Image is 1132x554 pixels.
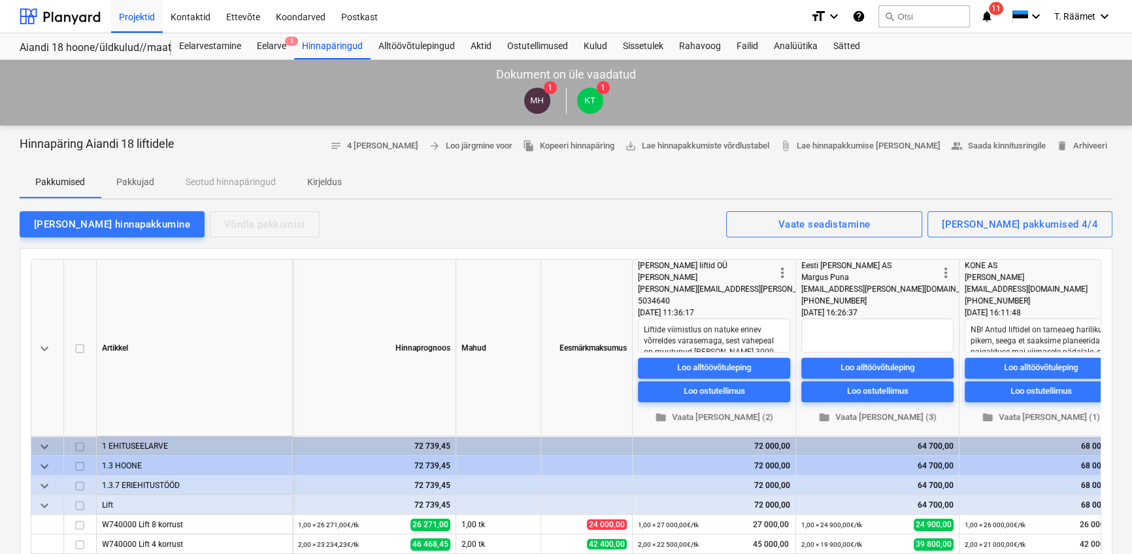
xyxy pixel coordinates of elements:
[726,211,922,237] button: Vaate seadistamine
[801,495,954,515] div: 64 700,00
[818,411,830,423] span: folder
[638,541,699,548] small: 2,00 × 22 500,00€ / tk
[249,33,294,60] div: Eelarve
[20,211,205,237] button: [PERSON_NAME] hinnapakkumine
[638,407,790,428] button: Vaata [PERSON_NAME] (2)
[371,33,463,60] a: Alltöövõtulepingud
[801,307,954,319] div: [DATE] 16:26:37
[410,538,450,551] span: 46 468,45
[671,33,729,60] a: Rahavoog
[807,410,948,425] span: Vaata [PERSON_NAME] (3)
[826,9,842,24] i: keyboard_arrow_down
[530,95,544,105] span: MH
[1010,384,1072,399] div: Loo ostutellimus
[752,539,790,550] span: 45 000,00
[102,515,287,534] div: W740000 Lift 8 korrust
[298,521,359,528] small: 1,00 × 26 271,00€ / tk
[801,295,938,307] div: [PHONE_NUMBER]
[325,136,424,156] button: 4 [PERSON_NAME]
[330,139,418,154] span: 4 [PERSON_NAME]
[942,216,1098,233] div: [PERSON_NAME] pakkumised 4/4
[638,456,790,476] div: 72 000,00
[249,33,294,60] a: Eelarve1
[37,498,52,513] span: keyboard_arrow_down
[524,88,550,114] div: Märt Hanson
[20,41,156,55] div: Aiandi 18 hoone/üldkulud//maatööd (2101944//2101951)
[171,33,249,60] a: Eelarvestamine
[638,319,790,353] textarea: Liftide viimistlus on natuke erinev võrreldes varasemaga, sest vahepeal on muutunud [PERSON_NAME]...
[37,459,52,474] span: keyboard_arrow_down
[914,538,954,551] span: 39 800,00
[102,456,287,475] div: 1.3 HOONE
[801,407,954,428] button: Vaata [PERSON_NAME] (3)
[810,9,826,24] i: format_size
[965,381,1117,402] button: Loo ostutellimus
[620,136,774,156] a: Lae hinnapakkumiste võrdlustabel
[499,33,576,60] a: Ostutellimused
[293,260,456,436] div: Hinnaprognoos
[965,307,1117,319] div: [DATE] 16:11:48
[801,436,954,456] div: 64 700,00
[1067,491,1132,554] iframe: Chat Widget
[729,33,766,60] a: Failid
[429,139,512,154] span: Loo järgmine voor
[643,410,785,425] span: Vaata [PERSON_NAME] (2)
[584,95,595,105] span: KT
[116,175,154,189] p: Pakkujad
[496,67,636,82] p: Dokument on üle vaadatud
[1054,11,1095,22] span: T. Räämet
[20,136,175,152] p: Hinnapäring Aiandi 18 liftidele
[989,2,1003,15] span: 11
[946,136,1051,156] button: Saada kinnitusringile
[638,285,880,294] span: [PERSON_NAME][EMAIL_ADDRESS][PERSON_NAME][DOMAIN_NAME]
[541,260,633,436] div: Eesmärkmaksumus
[801,260,938,271] div: Eesti [PERSON_NAME] AS
[97,260,293,436] div: Artikkel
[523,139,614,154] span: Kopeeri hinnapäring
[638,271,774,283] div: [PERSON_NAME]
[677,360,751,375] div: Loo alltöövõtuleping
[37,439,52,455] span: keyboard_arrow_down
[965,436,1117,456] div: 68 000,00
[914,519,954,531] span: 24 900,00
[429,140,441,152] span: arrow_forward
[778,216,871,233] div: Vaate seadistamine
[938,265,954,281] span: more_vert
[801,521,862,528] small: 1,00 × 24 900,00€ / tk
[684,384,745,399] div: Loo ostutellimus
[1028,9,1044,24] i: keyboard_arrow_down
[102,476,287,494] div: 1.3.7 ERIEHITUSTÖÖD
[965,521,1025,528] small: 1,00 × 26 000,00€ / tk
[965,260,1101,271] div: KONE AS
[801,541,862,548] small: 2,00 × 19 900,00€ / tk
[965,271,1101,283] div: [PERSON_NAME]
[463,33,499,60] a: Aktid
[518,136,620,156] button: Kopeeri hinnapäring
[774,136,946,156] a: Lae hinnapakkumise [PERSON_NAME]
[638,476,790,495] div: 72 000,00
[852,9,865,24] i: Abikeskus
[1097,9,1112,24] i: keyboard_arrow_down
[576,33,615,60] div: Kulud
[965,456,1117,476] div: 68 000,00
[615,33,671,60] a: Sissetulek
[35,175,85,189] p: Pakkumised
[965,319,1117,353] textarea: NB! Antud liftidel on tarneaeg harilikust pikem, seega et saaksime planeerida paigalduse mai viim...
[298,541,359,548] small: 2,00 × 23 234,23€ / tk
[878,5,970,27] button: Otsi
[638,495,790,515] div: 72 000,00
[965,495,1117,515] div: 68 000,00
[982,411,993,423] span: folder
[638,436,790,456] div: 72 000,00
[766,33,825,60] a: Analüütika
[37,478,52,494] span: keyboard_arrow_down
[298,495,450,515] div: 72 739,45
[625,139,769,154] span: Lae hinnapakkumiste võrdlustabel
[847,384,908,399] div: Loo ostutellimus
[965,541,1025,548] small: 2,00 × 21 000,00€ / tk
